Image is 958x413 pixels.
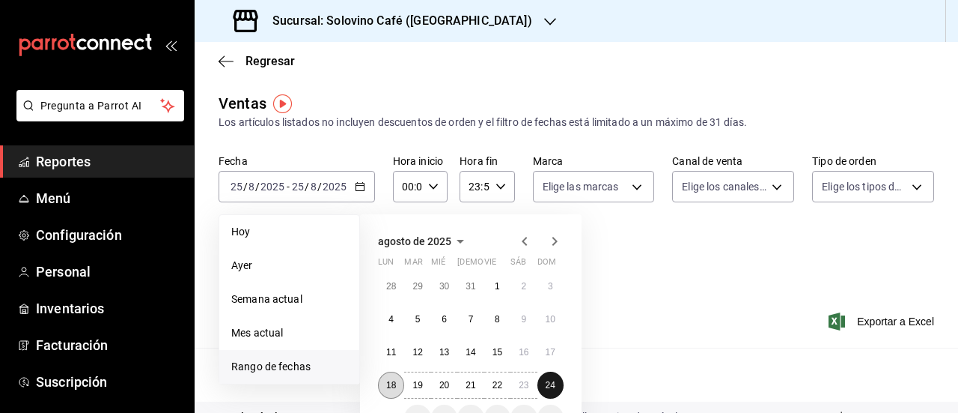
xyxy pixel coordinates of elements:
button: open_drawer_menu [165,39,177,51]
label: Marca [533,156,655,166]
abbr: 7 de agosto de 2025 [469,314,474,325]
abbr: 21 de agosto de 2025 [466,380,475,391]
input: ---- [322,181,347,193]
button: Regresar [219,54,295,68]
abbr: 6 de agosto de 2025 [442,314,447,325]
span: Rango de fechas [231,359,347,375]
abbr: 30 de julio de 2025 [439,281,449,292]
button: 20 de agosto de 2025 [431,372,457,399]
abbr: 29 de julio de 2025 [412,281,422,292]
button: 5 de agosto de 2025 [404,306,430,333]
abbr: martes [404,257,422,273]
span: Personal [36,262,182,282]
abbr: 17 de agosto de 2025 [546,347,555,358]
span: Suscripción [36,372,182,392]
button: 11 de agosto de 2025 [378,339,404,366]
span: / [305,181,309,193]
abbr: 16 de agosto de 2025 [519,347,528,358]
button: 19 de agosto de 2025 [404,372,430,399]
img: Tooltip marker [273,94,292,113]
abbr: miércoles [431,257,445,273]
abbr: 1 de agosto de 2025 [495,281,500,292]
span: Mes actual [231,325,347,341]
span: Menú [36,188,182,208]
button: 30 de julio de 2025 [431,273,457,300]
div: Los artículos listados no incluyen descuentos de orden y el filtro de fechas está limitado a un m... [219,115,934,130]
abbr: 28 de julio de 2025 [386,281,396,292]
button: 24 de agosto de 2025 [537,372,564,399]
abbr: 20 de agosto de 2025 [439,380,449,391]
span: / [255,181,260,193]
button: 8 de agosto de 2025 [484,306,510,333]
span: Semana actual [231,292,347,307]
button: 31 de julio de 2025 [457,273,483,300]
abbr: 4 de agosto de 2025 [388,314,394,325]
span: Elige los canales de venta [682,179,766,194]
button: agosto de 2025 [378,232,469,250]
abbr: lunes [378,257,394,273]
label: Fecha [219,156,375,166]
label: Tipo de orden [812,156,934,166]
button: 6 de agosto de 2025 [431,306,457,333]
abbr: 9 de agosto de 2025 [521,314,526,325]
button: 1 de agosto de 2025 [484,273,510,300]
abbr: 12 de agosto de 2025 [412,347,422,358]
span: / [243,181,248,193]
button: 16 de agosto de 2025 [510,339,537,366]
a: Pregunta a Parrot AI [10,109,184,124]
abbr: domingo [537,257,556,273]
button: 7 de agosto de 2025 [457,306,483,333]
button: 18 de agosto de 2025 [378,372,404,399]
button: Pregunta a Parrot AI [16,90,184,121]
button: 14 de agosto de 2025 [457,339,483,366]
span: - [287,181,290,193]
span: Regresar [245,54,295,68]
span: Ayer [231,258,347,274]
span: Inventarios [36,298,182,319]
span: agosto de 2025 [378,235,451,247]
button: 29 de julio de 2025 [404,273,430,300]
abbr: 3 de agosto de 2025 [548,281,553,292]
button: 10 de agosto de 2025 [537,306,564,333]
abbr: 24 de agosto de 2025 [546,380,555,391]
abbr: 18 de agosto de 2025 [386,380,396,391]
span: Facturación [36,335,182,355]
abbr: 2 de agosto de 2025 [521,281,526,292]
input: -- [291,181,305,193]
button: 15 de agosto de 2025 [484,339,510,366]
button: 21 de agosto de 2025 [457,372,483,399]
button: Exportar a Excel [832,313,934,331]
abbr: 8 de agosto de 2025 [495,314,500,325]
span: / [317,181,322,193]
input: -- [230,181,243,193]
label: Hora fin [460,156,514,166]
h3: Sucursal: Solovino Café ([GEOGRAPHIC_DATA]) [260,12,532,30]
button: 23 de agosto de 2025 [510,372,537,399]
input: -- [248,181,255,193]
abbr: 19 de agosto de 2025 [412,380,422,391]
button: 9 de agosto de 2025 [510,306,537,333]
abbr: 11 de agosto de 2025 [386,347,396,358]
label: Hora inicio [393,156,448,166]
abbr: 14 de agosto de 2025 [466,347,475,358]
abbr: sábado [510,257,526,273]
div: Ventas [219,92,266,115]
span: Elige los tipos de orden [822,179,906,194]
button: 2 de agosto de 2025 [510,273,537,300]
span: Elige las marcas [543,179,619,194]
button: 3 de agosto de 2025 [537,273,564,300]
input: ---- [260,181,285,193]
span: Configuración [36,225,182,245]
abbr: 31 de julio de 2025 [466,281,475,292]
input: -- [310,181,317,193]
span: Reportes [36,151,182,172]
abbr: viernes [484,257,496,273]
button: 4 de agosto de 2025 [378,306,404,333]
span: Pregunta a Parrot AI [40,98,161,114]
label: Canal de venta [672,156,794,166]
abbr: 23 de agosto de 2025 [519,380,528,391]
button: 17 de agosto de 2025 [537,339,564,366]
button: 22 de agosto de 2025 [484,372,510,399]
